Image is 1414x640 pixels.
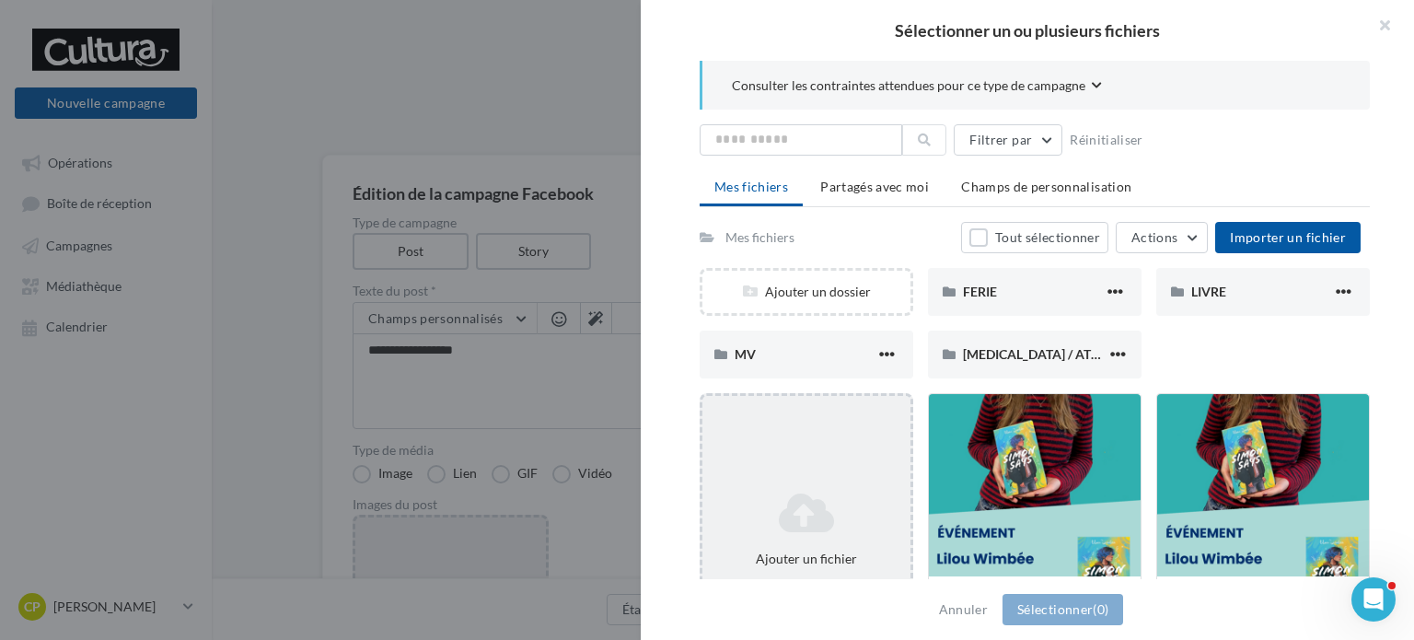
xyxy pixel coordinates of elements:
[954,124,1062,156] button: Filtrer par
[714,179,788,194] span: Mes fichiers
[710,550,903,568] div: Ajouter un fichier
[1116,222,1208,253] button: Actions
[735,346,756,362] span: MV
[961,222,1108,253] button: Tout sélectionner
[1215,222,1361,253] button: Importer un fichier
[963,284,997,299] span: FERIE
[1062,129,1151,151] button: Réinitialiser
[961,179,1131,194] span: Champs de personnalisation
[725,228,794,247] div: Mes fichiers
[820,179,929,194] span: Partagés avec moi
[732,76,1085,95] span: Consulter les contraintes attendues pour ce type de campagne
[1093,601,1108,617] span: (0)
[1003,594,1123,625] button: Sélectionner(0)
[963,346,1124,362] span: [MEDICAL_DATA] / ATELIER
[702,283,910,301] div: Ajouter un dossier
[1230,229,1346,245] span: Importer un fichier
[1351,577,1396,622] iframe: Intercom live chat
[1191,284,1226,299] span: LIVRE
[1131,229,1177,245] span: Actions
[932,599,995,621] button: Annuler
[732,76,1102,99] button: Consulter les contraintes attendues pour ce type de campagne
[670,22,1385,39] h2: Sélectionner un ou plusieurs fichiers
